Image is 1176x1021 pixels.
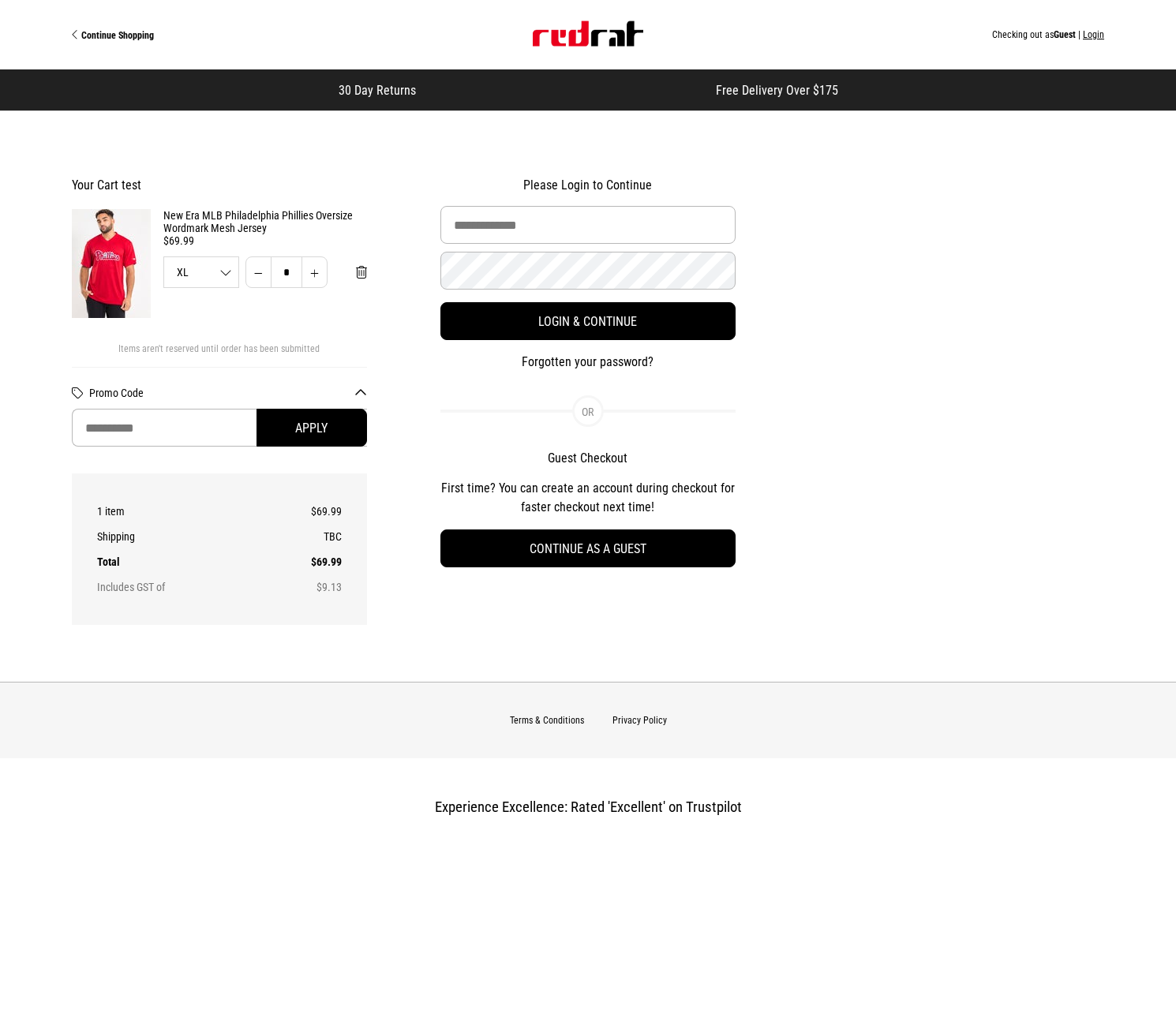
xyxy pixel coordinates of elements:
td: TBC [265,524,342,549]
a: Continue Shopping [72,28,330,41]
button: Remove from cart [343,256,380,288]
h2: Your Cart test [72,178,367,193]
button: Increase quantity [301,256,328,288]
input: Password [440,252,736,290]
h2: Please Login to Continue [440,178,736,193]
div: Items aren't reserved until order has been submitted [72,343,367,367]
button: Login & Continue [440,302,736,340]
span: Guest [1054,29,1076,40]
span: 30 Day Returns [339,83,416,98]
th: 1 item [97,499,265,524]
button: Forgotten your password? [440,353,736,372]
th: Total [97,549,265,574]
span: Continue Shopping [81,30,154,41]
input: Promo Code [72,409,367,447]
input: Email Address [440,206,736,244]
div: Checking out as [330,29,1104,40]
td: $9.13 [265,574,342,600]
td: $69.99 [265,499,342,524]
span: Free Delivery Over $175 [716,83,838,98]
iframe: Customer reviews powered by Trustpilot [193,830,983,1019]
p: First time? You can create an account during checkout for faster checkout next time! [440,479,736,517]
iframe: Customer reviews powered by Trustpilot [809,165,1104,441]
a: New Era MLB Philadelphia Phillies Oversize Wordmark Mesh Jersey [163,209,367,234]
button: Promo Code [89,387,367,399]
a: Privacy Policy [612,715,667,726]
th: Includes GST of [97,574,265,600]
a: Terms & Conditions [510,715,584,726]
div: $69.99 [163,234,367,247]
iframe: Customer reviews powered by Trustpilot [448,82,684,98]
input: Quantity [271,256,302,288]
img: New Era MLB Philadelphia Phillies Oversize Wordmark Mesh Jersey [72,209,151,318]
td: $69.99 [265,549,342,574]
button: Apply [257,409,367,447]
button: Continue as a guest [440,529,736,567]
button: Decrease quantity [245,256,272,288]
h2: Guest Checkout [440,451,736,466]
span: | [1078,29,1080,40]
button: Login [1083,29,1104,40]
img: Red Rat [Build] [533,21,643,47]
span: XL [164,267,238,278]
h3: Experience Excellence: Rated 'Excellent' on Trustpilot [193,798,983,816]
th: Shipping [97,524,265,549]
